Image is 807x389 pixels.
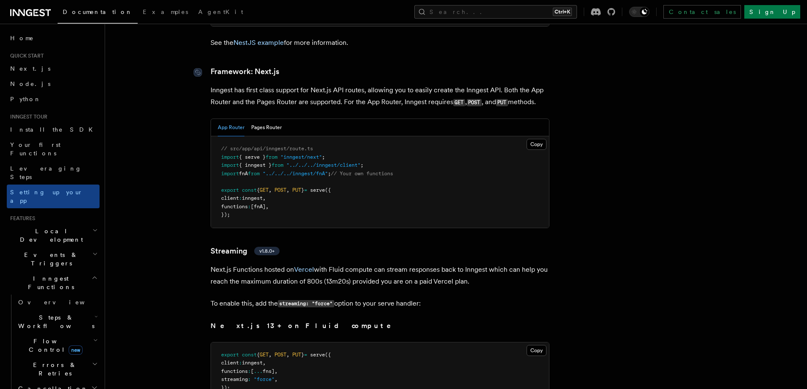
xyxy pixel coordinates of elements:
span: inngest [242,360,263,366]
a: Setting up your app [7,185,100,208]
span: Your first Functions [10,141,61,157]
span: Leveraging Steps [10,165,82,180]
span: = [304,187,307,193]
span: Steps & Workflows [15,313,94,330]
span: functions [221,368,248,374]
button: Local Development [7,223,100,247]
span: [fnA] [251,204,266,210]
span: v1.8.0+ [259,248,275,254]
span: Node.js [10,80,50,87]
span: serve [310,352,325,358]
a: Node.js [7,76,100,91]
button: Errors & Retries [15,357,100,381]
span: Inngest Functions [7,274,92,291]
span: PUT [292,352,301,358]
button: Pages Router [251,119,282,136]
span: from [266,154,277,160]
span: from [248,171,260,177]
a: AgentKit [193,3,248,23]
span: , [286,352,289,358]
a: Sign Up [744,5,800,19]
span: const [242,352,257,358]
span: { serve } [239,154,266,160]
span: import [221,171,239,177]
button: Search...Ctrl+K [414,5,577,19]
a: Leveraging Steps [7,161,100,185]
span: GET [260,352,269,358]
a: Contact sales [663,5,741,19]
span: Local Development [7,227,92,244]
span: } [301,352,304,358]
span: PUT [292,187,301,193]
span: Inngest tour [7,113,47,120]
span: // src/app/api/inngest/route.ts [221,146,313,152]
span: [ [251,368,254,374]
span: client [221,195,239,201]
span: Examples [143,8,188,15]
code: GET [453,99,465,106]
span: fnA [239,171,248,177]
span: import [221,162,239,168]
span: serve [310,187,325,193]
span: } [301,187,304,193]
span: : [239,360,242,366]
kbd: Ctrl+K [553,8,572,16]
span: ; [361,162,363,168]
span: from [272,162,283,168]
strong: Next.js 13+ on Fluid compute [211,322,403,330]
a: Vercel [294,265,314,273]
span: client [221,360,239,366]
span: GET [260,187,269,193]
span: , [263,360,266,366]
a: Examples [138,3,193,23]
code: streaming: "force" [278,300,334,307]
span: { inngest } [239,162,272,168]
button: Toggle dark mode [629,7,649,17]
span: Flow Control [15,337,93,354]
a: Streamingv1.8.0+ [211,245,280,257]
button: Copy [527,345,546,356]
span: ({ [325,187,331,193]
span: new [69,345,83,355]
span: inngest [242,195,263,201]
a: Python [7,91,100,107]
span: export [221,352,239,358]
span: { [257,187,260,193]
span: Next.js [10,65,50,72]
span: const [242,187,257,193]
span: , [269,187,272,193]
span: ; [328,171,331,177]
span: , [286,187,289,193]
button: Flow Controlnew [15,334,100,357]
span: "force" [254,376,275,382]
span: fns] [263,368,275,374]
button: Copy [527,139,546,150]
span: POST [275,352,286,358]
span: ... [254,368,263,374]
a: Framework: Next.js [211,66,279,77]
a: Your first Functions [7,137,100,161]
span: , [263,195,266,201]
span: Quick start [7,52,44,59]
span: { [257,352,260,358]
span: functions [221,204,248,210]
span: = [304,352,307,358]
span: // Your own functions [331,171,393,177]
code: PUT [496,99,508,106]
span: import [221,154,239,160]
span: Setting up your app [10,189,83,204]
p: Inngest has first class support for Next.js API routes, allowing you to easily create the Inngest... [211,84,549,108]
button: Inngest Functions [7,271,100,295]
span: : [248,204,251,210]
span: ({ [325,352,331,358]
p: To enable this, add the option to your serve handler: [211,298,549,310]
a: Next.js [7,61,100,76]
span: POST [275,187,286,193]
span: "../../../inngest/client" [286,162,361,168]
span: "inngest/next" [280,154,322,160]
span: ; [322,154,325,160]
span: Python [10,96,41,102]
span: , [269,352,272,358]
button: Steps & Workflows [15,310,100,334]
span: : [248,368,251,374]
